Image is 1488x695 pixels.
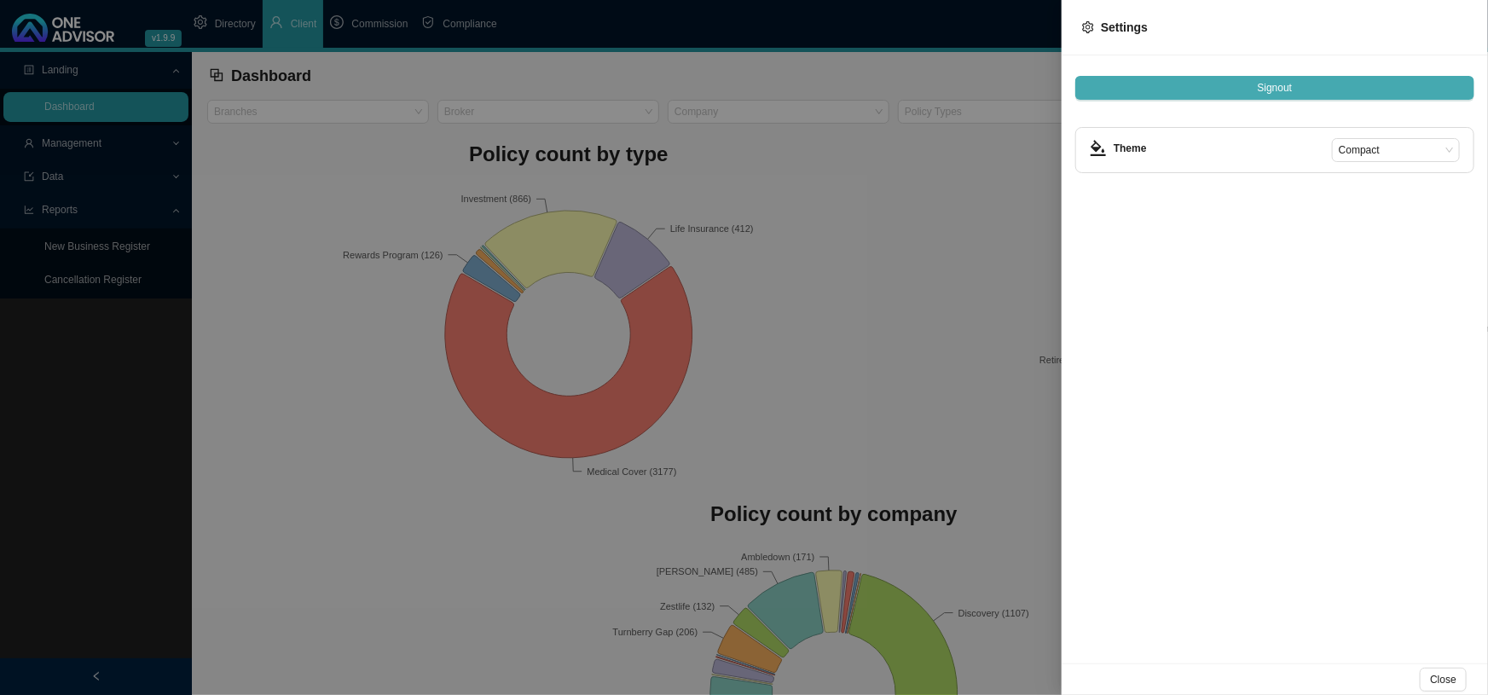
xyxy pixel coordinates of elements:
h4: Theme [1114,140,1332,157]
button: Signout [1075,76,1474,100]
span: bg-colors [1090,140,1107,157]
span: Compact [1339,139,1453,161]
span: Close [1430,671,1456,688]
span: setting [1082,21,1094,33]
span: Signout [1258,79,1293,96]
span: Settings [1101,20,1148,34]
button: Close [1420,668,1467,692]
